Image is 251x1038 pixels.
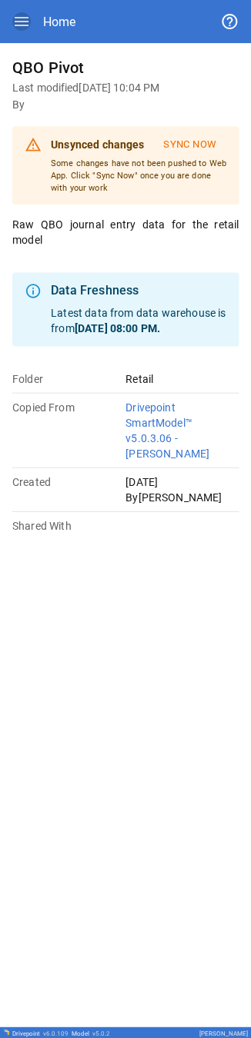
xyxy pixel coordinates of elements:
[125,371,239,386] p: Retail
[12,97,239,114] h6: By
[43,1029,69,1036] span: v 6.0.109
[125,474,239,489] p: [DATE]
[12,217,239,248] p: Raw QBO journal entry data for the retail model
[92,1029,110,1036] span: v 5.0.2
[12,371,125,386] p: Folder
[51,304,226,335] p: Latest data from data warehouse is from
[199,1029,248,1036] div: [PERSON_NAME]
[51,138,144,151] b: Unsynced changes
[12,474,125,489] p: Created
[43,15,75,29] div: Home
[51,281,226,300] div: Data Freshness
[125,399,239,461] p: Drivepoint SmartModel™ v5.0.3.06 - [PERSON_NAME]
[12,55,239,80] h6: QBO Pivot
[75,321,160,334] b: [DATE] 08:00 PM .
[125,489,239,504] p: By [PERSON_NAME]
[12,80,239,97] h6: Last modified [DATE] 10:04 PM
[3,1028,9,1034] img: Drivepoint
[153,132,226,158] button: Sync Now
[12,399,125,414] p: Copied From
[51,158,226,194] p: Some changes have not been pushed to Web App. Click "Sync Now" once you are done with your work
[72,1029,110,1036] div: Model
[12,1029,69,1036] div: Drivepoint
[12,517,125,533] p: Shared With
